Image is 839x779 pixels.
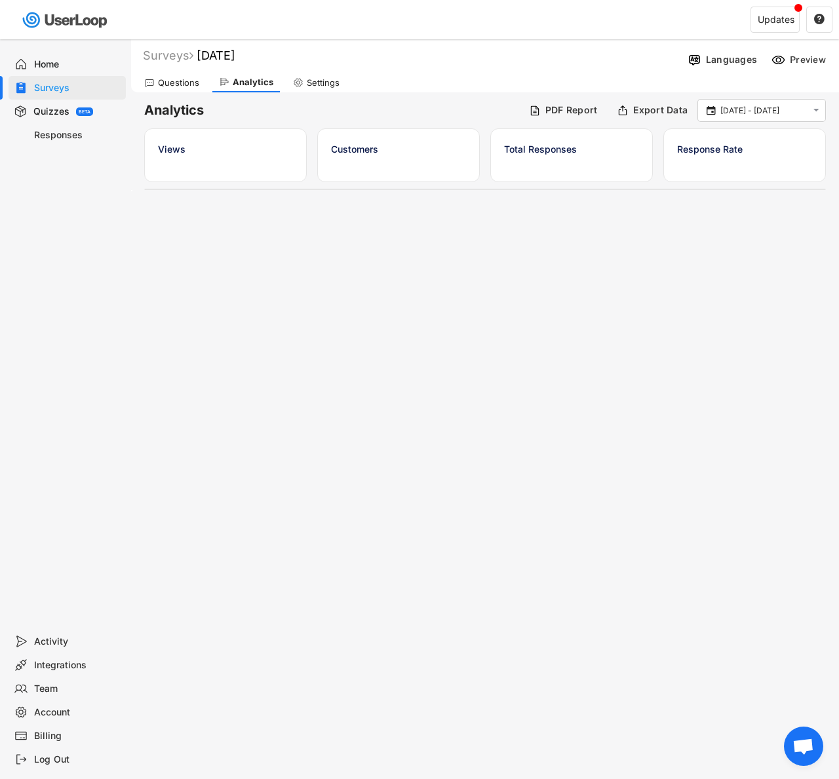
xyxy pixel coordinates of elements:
[34,683,121,695] div: Team
[677,142,812,156] div: Response Rate
[790,54,829,66] div: Preview
[633,104,688,116] div: Export Data
[688,53,701,67] img: Language%20Icon.svg
[197,48,235,62] font: [DATE]
[144,102,519,119] h6: Analytics
[307,77,340,88] div: Settings
[33,105,69,118] div: Quizzes
[720,104,807,117] input: Select Date Range
[34,82,121,94] div: Surveys
[233,77,273,88] div: Analytics
[784,727,823,766] div: Open chat
[34,129,121,142] div: Responses
[34,706,121,719] div: Account
[813,14,825,26] button: 
[143,48,193,63] div: Surveys
[34,659,121,672] div: Integrations
[20,7,112,33] img: userloop-logo-01.svg
[331,142,466,156] div: Customers
[79,109,90,114] div: BETA
[34,58,121,71] div: Home
[504,142,639,156] div: Total Responses
[706,54,757,66] div: Languages
[813,105,819,116] text: 
[34,636,121,648] div: Activity
[705,105,717,117] button: 
[34,753,121,766] div: Log Out
[545,104,598,116] div: PDF Report
[810,105,822,116] button: 
[158,77,199,88] div: Questions
[814,13,825,25] text: 
[34,730,121,742] div: Billing
[158,142,293,156] div: Views
[758,15,794,24] div: Updates
[707,104,716,116] text: 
